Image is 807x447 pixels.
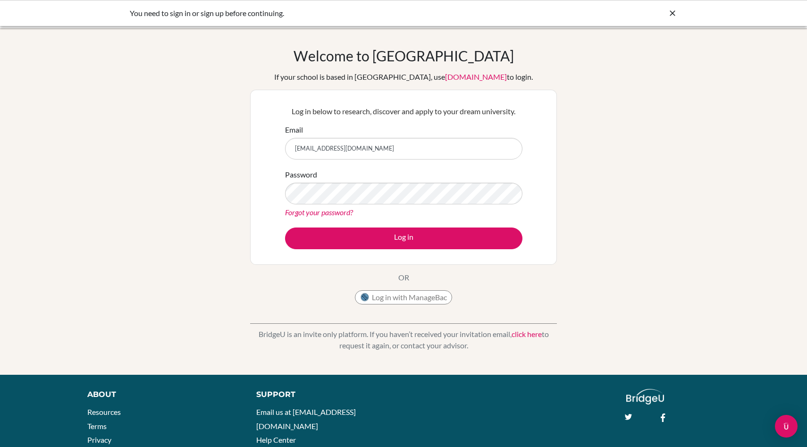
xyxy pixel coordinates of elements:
[256,435,296,444] a: Help Center
[87,435,111,444] a: Privacy
[87,389,235,400] div: About
[274,71,533,83] div: If your school is based in [GEOGRAPHIC_DATA], use to login.
[87,422,107,430] a: Terms
[626,389,664,405] img: logo_white@2x-f4f0deed5e89b7ecb1c2cc34c3e3d731f90f0f143d5ea2071677605dd97b5244.png
[250,329,557,351] p: BridgeU is an invite only platform. If you haven’t received your invitation email, to request it ...
[285,124,303,135] label: Email
[355,290,452,304] button: Log in with ManageBac
[775,415,798,438] div: Open Intercom Messenger
[256,389,393,400] div: Support
[285,106,522,117] p: Log in below to research, discover and apply to your dream university.
[285,208,353,217] a: Forgot your password?
[285,169,317,180] label: Password
[256,407,356,430] a: Email us at [EMAIL_ADDRESS][DOMAIN_NAME]
[398,272,409,283] p: OR
[130,8,536,19] div: You need to sign in or sign up before continuing.
[445,72,507,81] a: [DOMAIN_NAME]
[285,228,522,249] button: Log in
[87,407,121,416] a: Resources
[512,329,542,338] a: click here
[294,47,514,64] h1: Welcome to [GEOGRAPHIC_DATA]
